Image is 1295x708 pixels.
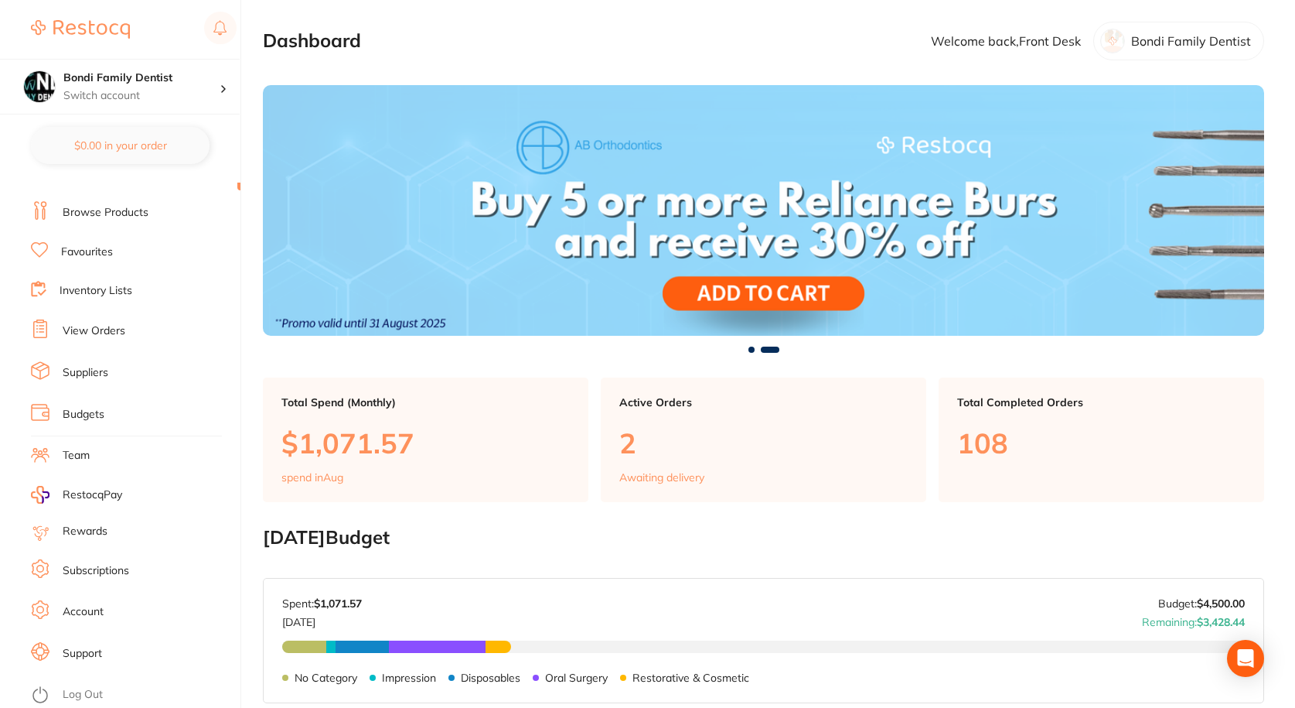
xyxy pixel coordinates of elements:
[63,646,102,662] a: Support
[314,597,362,611] strong: $1,071.57
[31,486,122,504] a: RestocqPay
[601,378,926,503] a: Active Orders2Awaiting delivery
[295,672,357,684] p: No Category
[263,378,588,503] a: Total Spend (Monthly)$1,071.57spend inAug
[63,407,104,422] a: Budgets
[1131,34,1251,48] p: Bondi Family Dentist
[31,486,49,504] img: RestocqPay
[63,88,220,104] p: Switch account
[957,396,1246,409] p: Total Completed Orders
[931,34,1081,48] p: Welcome back, Front Desk
[1227,640,1264,677] div: Open Intercom Messenger
[63,487,122,503] span: RestocqPay
[63,70,220,86] h4: Bondi Family Dentist
[1197,597,1245,611] strong: $4,500.00
[281,396,570,409] p: Total Spend (Monthly)
[281,427,570,459] p: $1,071.57
[382,672,436,684] p: Impression
[263,30,361,52] h2: Dashboard
[31,127,210,164] button: $0.00 in your order
[282,597,362,610] p: Spent:
[63,205,148,221] a: Browse Products
[63,687,103,703] a: Log Out
[632,672,749,684] p: Restorative & Cosmetic
[263,527,1264,549] h2: [DATE] Budget
[545,672,608,684] p: Oral Surgery
[63,448,90,463] a: Team
[619,471,704,484] p: Awaiting delivery
[31,12,130,47] a: Restocq Logo
[619,427,908,459] p: 2
[461,672,520,684] p: Disposables
[282,610,362,628] p: [DATE]
[957,427,1246,459] p: 108
[31,683,236,708] button: Log Out
[281,471,343,484] p: spend in Aug
[31,20,130,39] img: Restocq Logo
[1142,610,1245,628] p: Remaining:
[60,283,132,299] a: Inventory Lists
[24,71,55,102] img: Bondi Family Dentist
[939,378,1264,503] a: Total Completed Orders108
[1158,597,1245,610] p: Budget:
[1197,615,1245,629] strong: $3,428.44
[63,323,125,339] a: View Orders
[63,604,104,620] a: Account
[63,524,107,539] a: Rewards
[619,396,908,409] p: Active Orders
[63,365,108,381] a: Suppliers
[263,85,1264,336] img: Dashboard
[61,245,113,260] a: Favourites
[63,563,129,579] a: Subscriptions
